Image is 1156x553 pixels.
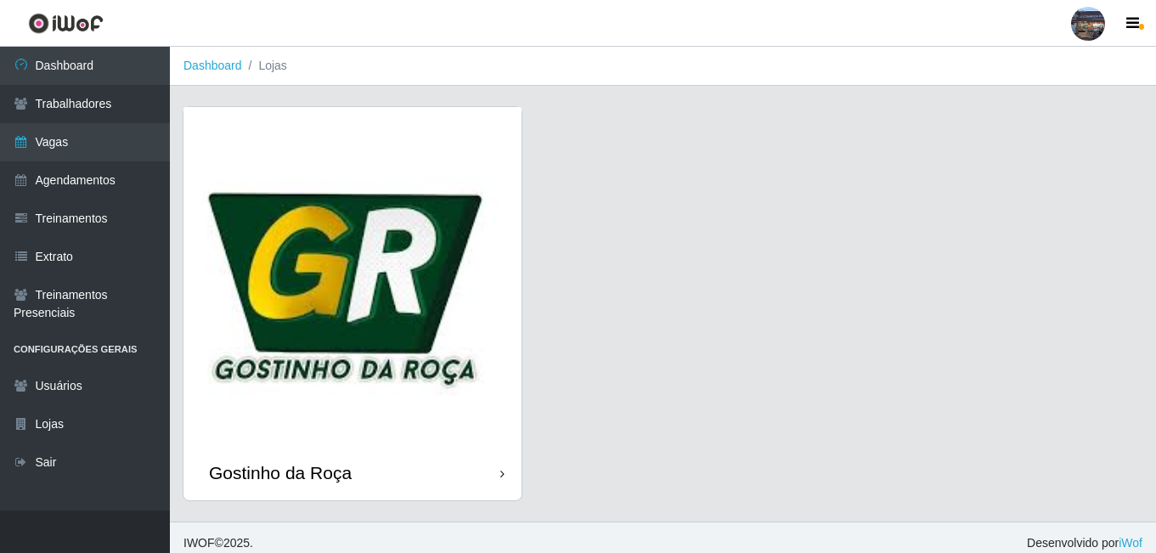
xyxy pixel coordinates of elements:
[183,107,522,500] a: Gostinho da Roça
[170,47,1156,86] nav: breadcrumb
[209,462,352,483] div: Gostinho da Roça
[183,534,253,552] span: © 2025 .
[183,107,522,445] img: cardImg
[183,59,242,72] a: Dashboard
[28,13,104,34] img: CoreUI Logo
[1027,534,1142,552] span: Desenvolvido por
[183,536,215,550] span: IWOF
[1119,536,1142,550] a: iWof
[242,57,287,75] li: Lojas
